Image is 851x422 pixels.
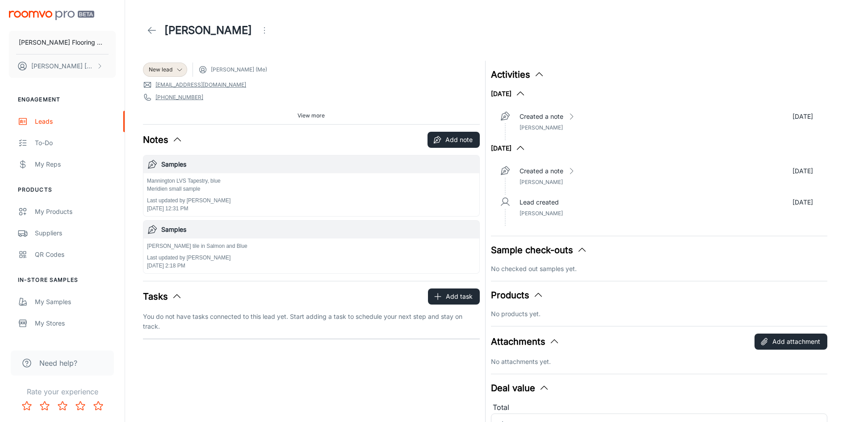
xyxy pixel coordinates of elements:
button: Add task [428,288,480,305]
button: Activities [491,68,545,81]
button: Sample check-outs [491,243,587,257]
span: New lead [149,66,172,74]
p: Created a note [520,112,563,121]
p: No checked out samples yet. [491,264,828,274]
p: [PERSON_NAME] [PERSON_NAME] [31,61,94,71]
div: My Reps [35,159,116,169]
h1: [PERSON_NAME] [164,22,252,38]
p: No products yet. [491,309,828,319]
button: Rate 4 star [71,397,89,415]
span: [PERSON_NAME] [520,210,563,217]
div: My Samples [35,297,116,307]
span: [PERSON_NAME] [520,124,563,131]
button: SamplesMannington LVS Tapestry, blue Meridien small sampleLast updated by [PERSON_NAME][DATE] 12:... [143,155,479,216]
button: Open menu [256,21,273,39]
button: View more [294,109,328,122]
p: [DATE] [792,112,813,121]
img: Roomvo PRO Beta [9,11,94,20]
p: Created a note [520,166,563,176]
button: [PERSON_NAME] Flooring Center [9,31,116,54]
p: [DATE] 12:31 PM [147,205,231,213]
p: [PERSON_NAME] tile in Salmon and Blue [147,242,247,250]
p: No attachments yet. [491,357,828,367]
p: [DATE] 2:18 PM [147,262,247,270]
button: Rate 3 star [54,397,71,415]
span: [PERSON_NAME] (Me) [211,66,267,74]
div: New lead [143,63,187,77]
button: Add attachment [755,334,827,350]
p: Rate your experience [7,386,117,397]
p: Last updated by [PERSON_NAME] [147,254,247,262]
button: Rate 2 star [36,397,54,415]
div: Leads [35,117,116,126]
a: [EMAIL_ADDRESS][DOMAIN_NAME] [155,81,246,89]
p: You do not have tasks connected to this lead yet. Start adding a task to schedule your next step ... [143,312,480,331]
button: [PERSON_NAME] [PERSON_NAME] [9,54,116,78]
span: [PERSON_NAME] [520,179,563,185]
div: Suppliers [35,228,116,238]
div: To-do [35,138,116,148]
button: Rate 5 star [89,397,107,415]
span: View more [298,112,325,120]
button: Attachments [491,335,560,348]
div: My Products [35,207,116,217]
p: Lead created [520,197,559,207]
div: Total [491,402,828,414]
button: Notes [143,133,183,146]
button: Tasks [143,290,182,303]
button: Samples[PERSON_NAME] tile in Salmon and BlueLast updated by [PERSON_NAME][DATE] 2:18 PM [143,221,479,273]
p: [DATE] [792,197,813,207]
button: Deal value [491,381,549,395]
div: My Stores [35,318,116,328]
button: Rate 1 star [18,397,36,415]
p: Last updated by [PERSON_NAME] [147,196,231,205]
button: Add note [428,132,480,148]
div: QR Codes [35,250,116,259]
p: [DATE] [792,166,813,176]
button: Products [491,288,544,302]
a: [PHONE_NUMBER] [155,93,203,101]
p: Mannington LVS Tapestry, blue Meridien small sample [147,177,231,193]
p: [PERSON_NAME] Flooring Center [19,38,106,47]
button: [DATE] [491,88,526,99]
button: [DATE] [491,143,526,154]
h6: Samples [161,159,476,169]
h6: Samples [161,225,476,234]
span: Need help? [39,358,77,368]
